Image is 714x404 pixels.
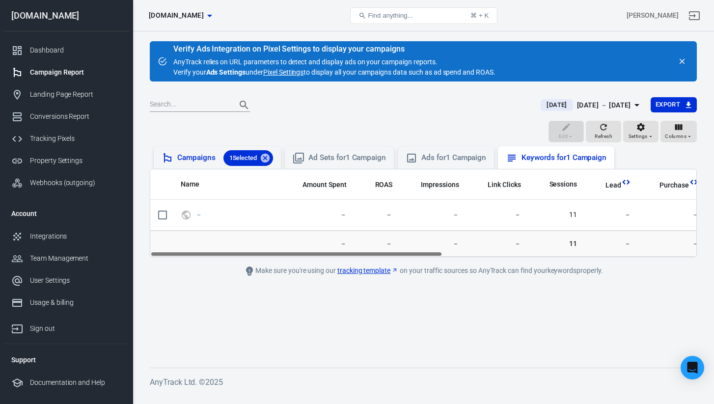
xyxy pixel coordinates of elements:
[537,239,577,248] span: 11
[30,111,121,122] div: Conversions Report
[537,180,577,189] span: Sessions
[421,180,459,190] span: Impressions
[350,7,497,24] button: Find anything...⌘ + K
[3,83,129,106] a: Landing Page Report
[3,247,129,269] a: Team Management
[177,150,273,166] div: Campaigns
[3,39,129,61] a: Dashboard
[537,210,577,220] span: 11
[3,172,129,194] a: Webhooks (outgoing)
[549,180,577,189] span: Sessions
[522,153,606,163] div: Keywords for 1 Campaign
[421,179,459,190] span: The number of times your ads were on screen.
[408,179,459,190] span: The number of times your ads were on screen.
[647,239,699,248] span: －
[651,97,697,112] button: Export
[181,209,192,221] svg: UTM & Web Traffic
[3,314,129,340] a: Sign out
[488,179,521,190] span: The number of clicks on links within the ad that led to advertiser-specified destinations
[689,177,699,187] svg: This column is calculated from AnyTrack real-time data
[30,178,121,188] div: Webhooks (outgoing)
[206,68,246,76] strong: Ads Settings
[593,210,631,220] span: －
[586,121,621,142] button: Refresh
[30,297,121,308] div: Usage & billing
[375,179,393,190] span: The total return on ad spend
[629,132,648,141] span: Settings
[470,12,489,19] div: ⌘ + K
[290,239,347,248] span: －
[3,292,129,314] a: Usage & billing
[195,211,204,218] span: －
[475,210,521,220] span: －
[593,181,621,190] span: Lead
[593,239,631,248] span: －
[30,253,121,264] div: Team Management
[290,210,347,220] span: －
[362,210,393,220] span: －
[232,93,256,117] button: Search
[337,266,398,276] a: tracking template
[202,265,644,277] div: Make sure you're using our on your traffic sources so AnyTrack can find your keywords properly.
[173,45,495,78] div: AnyTrack relies on URL parameters to detect and display ads on your campaign reports. Verify your...
[3,150,129,172] a: Property Settings
[263,67,303,78] a: Pixel Settings
[30,134,121,144] div: Tracking Pixels
[475,179,521,190] span: The number of clicks on links within the ad that led to advertiser-specified destinations
[681,356,704,379] div: Open Intercom Messenger
[627,10,679,21] div: Account id: 7D9VSqxT
[223,150,274,166] div: 1Selected
[302,180,347,190] span: Amount Spent
[30,45,121,55] div: Dashboard
[3,11,129,20] div: [DOMAIN_NAME]
[362,179,393,190] span: The total return on ad spend
[421,153,486,163] div: Ads for 1 Campaign
[30,323,121,334] div: Sign out
[488,180,521,190] span: Link Clicks
[3,225,129,247] a: Integrations
[308,153,386,163] div: Ad Sets for 1 Campaign
[30,377,121,388] div: Documentation and Help
[408,210,459,220] span: －
[660,121,697,142] button: Columns
[173,44,495,54] div: Verify Ads Integration on Pixel Settings to display your campaigns
[368,12,413,19] span: Find anything...
[195,211,202,218] a: －
[533,97,650,113] button: [DATE][DATE] － [DATE]
[408,239,459,248] span: －
[30,231,121,242] div: Integrations
[621,177,631,187] svg: This column is calculated from AnyTrack real-time data
[150,99,228,111] input: Search...
[181,180,199,189] span: Name
[647,181,689,190] span: Purchase
[623,121,659,142] button: Settings
[3,348,129,372] li: Support
[150,376,697,388] h6: AnyTrack Ltd. © 2025
[302,179,347,190] span: The estimated total amount of money you've spent on your campaign, ad set or ad during its schedule.
[362,239,393,248] span: －
[30,67,121,78] div: Campaign Report
[577,99,631,111] div: [DATE] － [DATE]
[543,100,571,110] span: [DATE]
[30,89,121,100] div: Landing Page Report
[30,275,121,286] div: User Settings
[223,153,263,163] span: 1 Selected
[150,169,696,257] div: scrollable content
[665,132,687,141] span: Columns
[605,181,621,190] span: Lead
[3,269,129,292] a: User Settings
[675,54,689,68] button: close
[149,9,204,22] span: zurahome.es
[181,180,212,189] span: Name
[659,181,689,190] span: Purchase
[3,61,129,83] a: Campaign Report
[647,210,699,220] span: －
[475,239,521,248] span: －
[683,4,706,27] a: Sign out
[145,6,216,25] button: [DOMAIN_NAME]
[595,132,612,141] span: Refresh
[3,202,129,225] li: Account
[3,128,129,150] a: Tracking Pixels
[3,106,129,128] a: Conversions Report
[30,156,121,166] div: Property Settings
